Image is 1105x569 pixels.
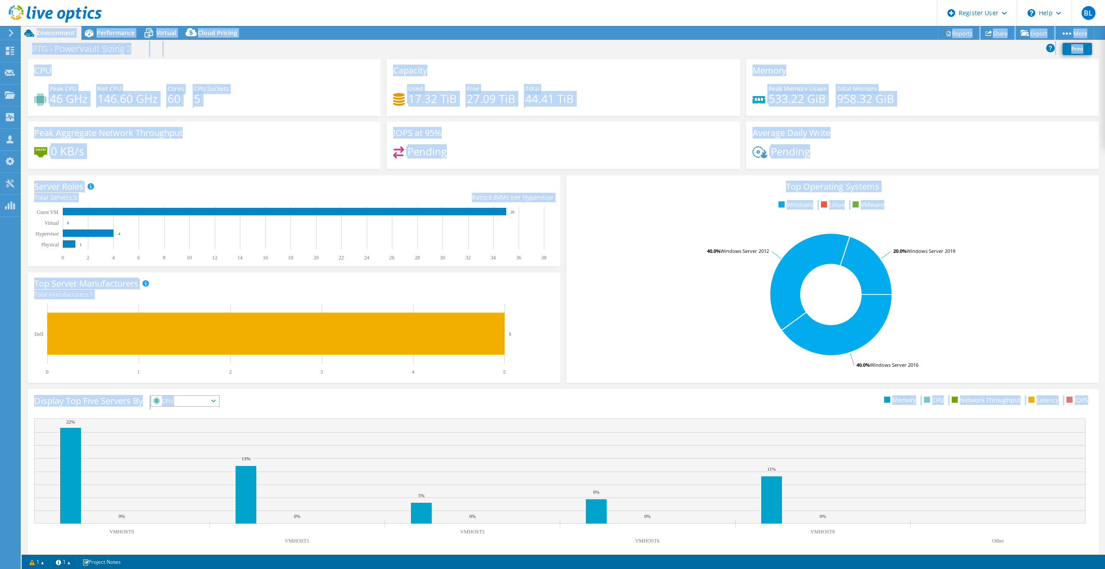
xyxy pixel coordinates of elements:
[294,193,554,202] div: Ratio: VMs per Hypervisor
[34,128,183,138] h3: Peak Aggregate Network Throughput
[294,514,300,519] text: 0%
[819,200,845,210] li: Linux
[87,255,89,261] text: 2
[288,255,293,261] text: 18
[837,94,894,103] h4: 958.32 GiB
[28,44,145,54] h1: PTG - PowerVault Sizing 2
[503,369,506,375] text: 5
[237,255,242,261] text: 14
[36,231,59,237] text: Hypervisor
[163,255,165,261] text: 8
[194,84,229,93] span: CPU Sockets
[194,94,229,103] h4: 5
[119,514,125,519] text: 0%
[118,232,120,236] text: 4
[769,94,827,103] h4: 533.22 GiB
[510,210,515,214] text: 35
[364,255,369,261] text: 24
[168,94,184,103] h4: 60
[753,66,786,75] h3: Memory
[893,248,907,254] tspan: 20.0%
[285,538,310,544] text: VMHOST1
[137,255,140,261] text: 6
[45,220,59,226] text: Virtual
[34,66,52,75] h3: CPU
[198,29,237,37] span: Cloud Pricing
[776,200,813,210] li: Windows
[850,200,884,210] li: VMware
[1026,395,1059,405] li: Latency
[97,29,135,37] span: Performance
[66,419,75,424] text: 22%
[467,84,479,93] span: Free
[440,255,445,261] text: 30
[992,538,1004,544] text: Other
[339,255,344,261] text: 22
[753,128,830,138] h3: Average Daily Write
[112,255,115,261] text: 4
[771,144,810,158] span: Pending
[37,209,58,215] text: Guest VM
[769,84,827,93] span: Peak Memory Usage
[516,255,521,261] text: 36
[593,489,600,495] text: 6%
[34,193,294,202] div: Total Servers:
[389,255,394,261] text: 26
[97,94,158,103] h4: 146.60 GHz
[37,29,75,37] span: Environment
[811,529,835,535] text: VMHOST8
[460,529,485,535] text: VMHOST5
[110,529,134,535] text: VMHOST9
[412,369,414,375] text: 4
[465,255,471,261] text: 32
[137,369,140,375] text: 1
[721,248,769,254] tspan: Windows Server 2012
[469,514,476,519] text: 0%
[541,255,546,261] text: 38
[41,242,59,248] text: Physical
[408,84,423,93] span: Used
[46,369,48,375] text: 0
[509,331,511,336] text: 5
[61,255,64,261] text: 0
[34,279,139,288] h3: Top Server Manufacturers
[393,66,427,75] h3: Capacity
[76,556,127,567] a: Project Notes
[74,193,77,201] span: 5
[707,248,721,254] tspan: 40.0%
[525,94,574,103] h4: 44.41 TiB
[80,242,82,247] text: 1
[922,395,944,405] li: CPU
[1014,26,1054,40] a: Export
[767,466,776,472] text: 11%
[870,362,918,368] tspan: Windows Server 2016
[467,94,515,103] h4: 27.09 TiB
[34,331,43,337] text: Dell
[573,182,1092,191] h3: Top Operating Systems
[938,26,979,40] a: Reports
[1063,43,1092,55] a: Print
[950,395,1021,405] li: Network Throughput
[90,290,93,298] span: 1
[882,395,916,405] li: Memory
[408,94,457,103] h4: 17.32 TiB
[50,556,77,567] a: 1
[1027,9,1035,17] svg: \n
[50,94,87,103] h4: 46 GHz
[151,396,208,406] span: CPU
[187,255,192,261] text: 10
[23,556,50,567] a: 1
[34,290,554,299] h4: Total Manufacturers:
[67,221,69,225] text: 0
[491,255,496,261] text: 34
[393,128,442,138] h3: IOPS at 95%
[320,369,323,375] text: 3
[837,84,877,93] span: Total Memory
[635,538,660,544] text: VMHOST6
[263,255,268,261] text: 16
[525,84,540,93] span: Total
[212,255,217,261] text: 12
[242,456,250,461] text: 13%
[418,493,425,498] text: 5%
[168,84,184,93] span: Cores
